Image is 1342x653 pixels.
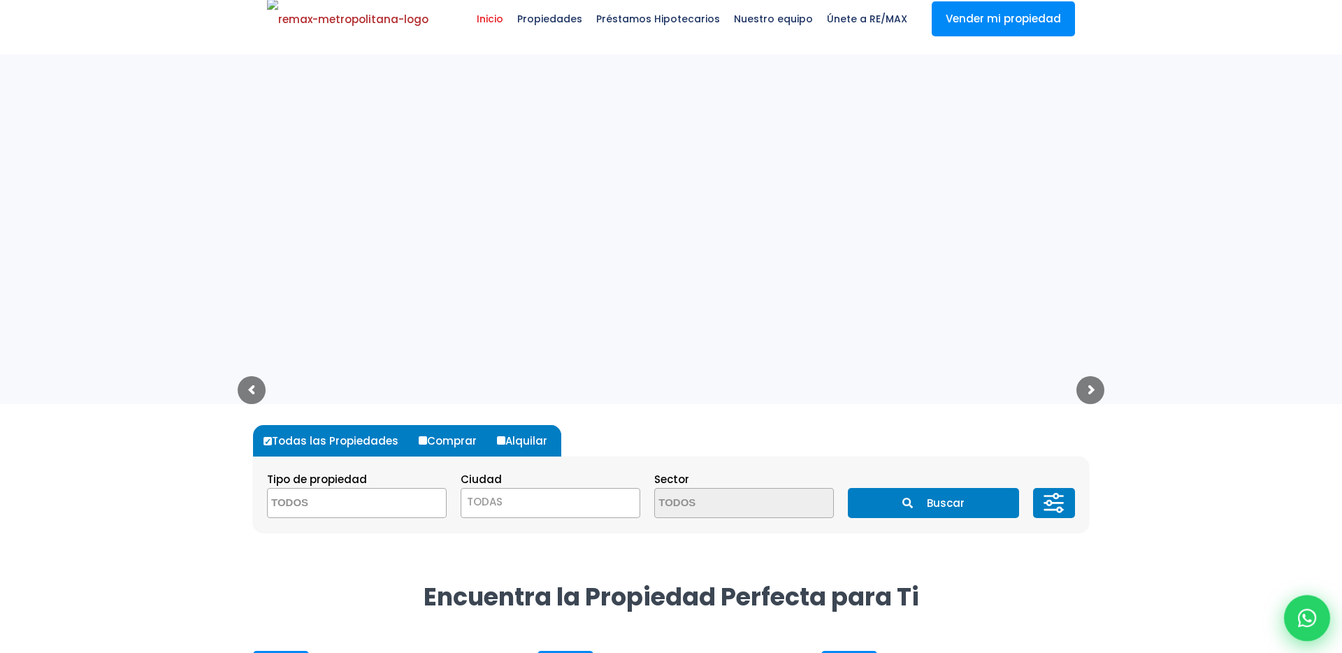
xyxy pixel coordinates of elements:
input: Todas las Propiedades [264,437,272,445]
button: Buscar [848,488,1018,518]
span: TODAS [467,494,503,509]
textarea: Search [655,489,791,519]
label: Comprar [415,425,491,457]
span: TODAS [461,488,640,518]
textarea: Search [268,489,403,519]
span: Ciudad [461,472,502,487]
span: Sector [654,472,689,487]
span: TODAS [461,492,640,512]
strong: Encuentra la Propiedad Perfecta para Ti [424,580,919,614]
input: Comprar [419,436,427,445]
span: Tipo de propiedad [267,472,367,487]
label: Todas las Propiedades [260,425,412,457]
a: Vender mi propiedad [932,1,1075,36]
input: Alquilar [497,436,505,445]
label: Alquilar [493,425,561,457]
